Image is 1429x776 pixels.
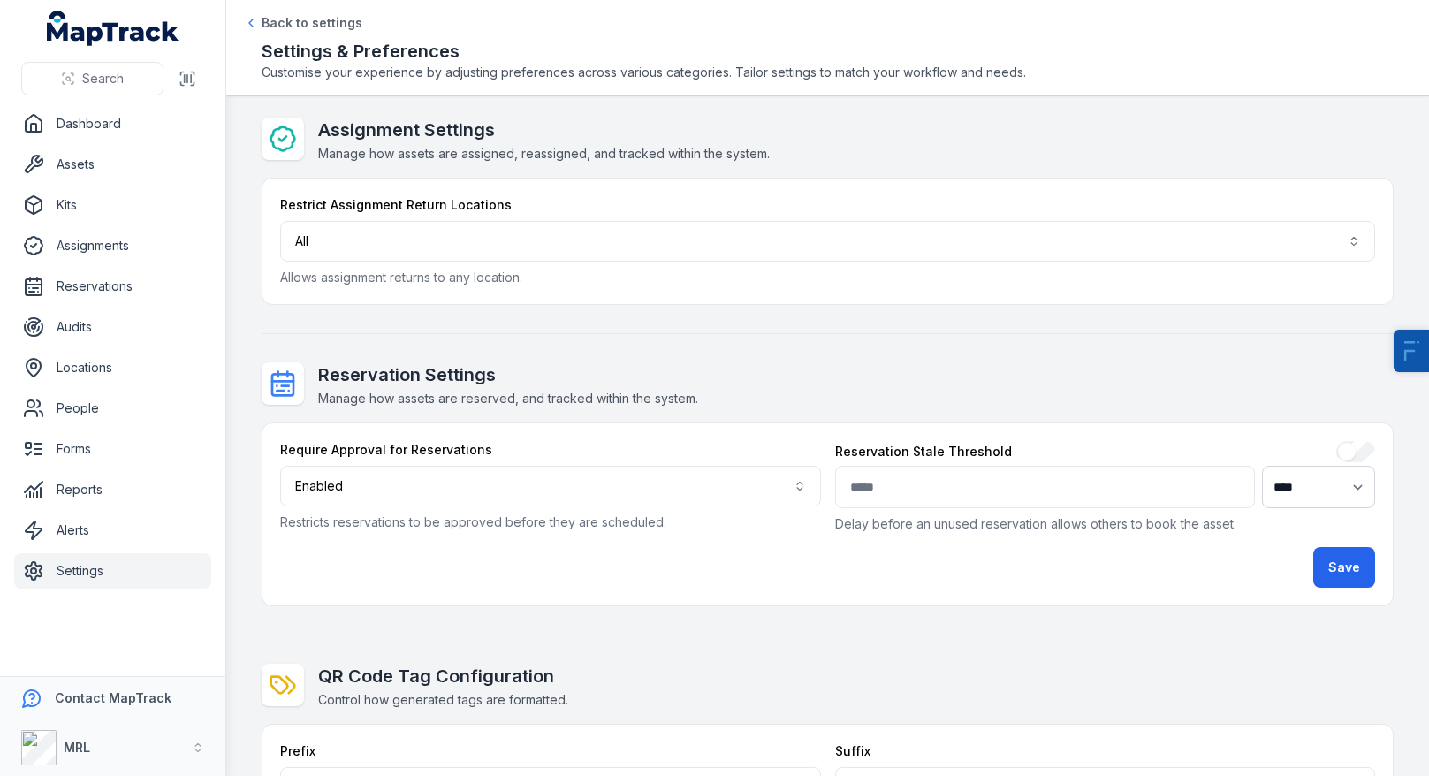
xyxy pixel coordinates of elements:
p: Delay before an unused reservation allows others to book the asset. [835,515,1376,533]
a: Reports [14,472,211,507]
p: Restricts reservations to be approved before they are scheduled. [280,514,821,531]
button: All [280,221,1375,262]
button: Enabled [280,466,821,506]
button: Search [21,62,163,95]
a: Kits [14,187,211,223]
span: Customise your experience by adjusting preferences across various categories. Tailor settings to ... [262,64,1394,81]
p: Allows assignment returns to any location. [280,269,1375,286]
h2: Reservation Settings [318,362,698,387]
label: Reservation Stale Threshold [835,443,1012,460]
a: People [14,391,211,426]
a: Assignments [14,228,211,263]
span: Manage how assets are reserved, and tracked within the system. [318,391,698,406]
a: MapTrack [47,11,179,46]
label: Restrict Assignment Return Locations [280,196,512,214]
a: Reservations [14,269,211,304]
label: Suffix [835,742,870,760]
input: :r7:-form-item-label [1336,441,1375,462]
strong: MRL [64,740,90,755]
a: Audits [14,309,211,345]
label: Require Approval for Reservations [280,441,492,459]
a: Back to settings [244,14,362,32]
span: Search [82,70,124,87]
a: Settings [14,553,211,589]
a: Assets [14,147,211,182]
a: Forms [14,431,211,467]
span: Control how generated tags are formatted. [318,692,568,707]
h2: Settings & Preferences [262,39,1394,64]
button: Save [1313,547,1375,588]
h2: Assignment Settings [318,118,770,142]
a: Alerts [14,513,211,548]
label: Prefix [280,742,315,760]
a: Dashboard [14,106,211,141]
span: Back to settings [262,14,362,32]
h2: QR Code Tag Configuration [318,664,568,689]
strong: Contact MapTrack [55,690,171,705]
span: Manage how assets are assigned, reassigned, and tracked within the system. [318,146,770,161]
a: Locations [14,350,211,385]
input: :r8:-form-item-label [835,466,1256,508]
